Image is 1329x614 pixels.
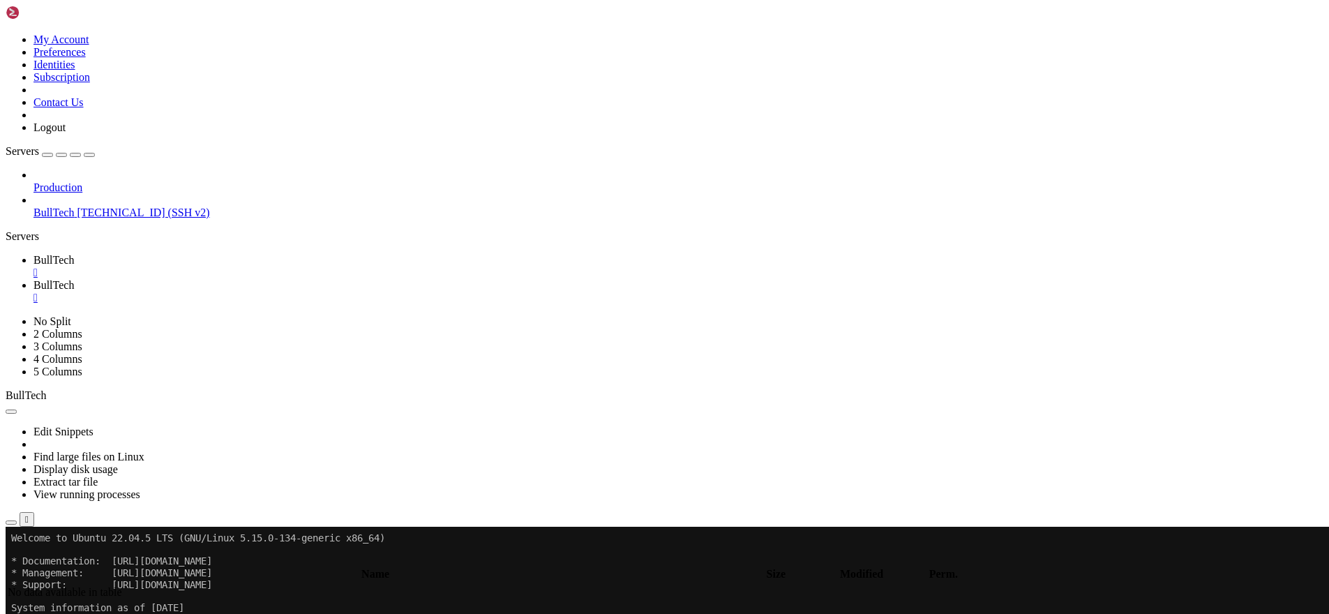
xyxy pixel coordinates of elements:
[33,71,90,83] a: Subscription
[917,567,971,581] th: Perm.: activate to sort column ascending
[6,133,1147,145] x-row: Swap usage: 0% IPv4 address for eth0: [TECHNICAL_ID]
[6,6,1147,17] x-row: Welcome to Ubuntu 22.04.5 LTS (GNU/Linux 5.15.0-134-generic x86_64)
[33,181,1323,194] a: Production
[33,315,71,327] a: No Split
[33,207,74,218] span: BullTech
[6,307,1147,319] x-row: To check for new updates run: sudo apt update
[7,567,744,581] th: Name: activate to sort column descending
[33,254,1323,279] a: BullTech
[33,476,98,488] a: Extract tar file
[6,40,1147,52] x-row: * Management: [URL][DOMAIN_NAME]
[6,296,1147,308] x-row: The list of available updates is more than a week old.
[33,426,93,437] a: Edit Snippets
[33,340,82,352] a: 3 Columns
[6,412,1147,424] x-row: btmx@BullTech:~$ sudo rm -rf BullTech.zip
[6,75,1147,87] x-row: System information as of [DATE]
[6,121,1147,133] x-row: Memory usage: 36% IPv4 address for eth0: [TECHNICAL_ID]
[105,493,111,505] div: (17, 42)
[6,447,1147,458] x-row: BJ BullTech CV EXP IND2 Legal Melhora SEA SL __MACOSX server
[33,488,140,500] a: View running processes
[33,194,1323,219] li: BullTech [TECHNICAL_ID] (SSH v2)
[6,98,1147,110] x-row: System load: 0.04 Processes: 139
[6,203,1147,215] x-row: 61 updates can be applied immediately.
[77,207,209,218] span: [TECHNICAL_ID] (SSH v2)
[33,59,75,70] a: Identities
[6,377,1147,389] x-row: Last login: [DATE] from [TECHNICAL_ID]
[6,226,1147,238] x-row: To see these additional updates run: apt list --upgradable
[6,156,1147,168] x-row: => / is using 89.0% of 24.05GB
[33,279,1323,304] a: BullTech
[6,400,1147,412] x-row: BJ BullTech BullTech.zip CV EXP IND2 Legal Melhora SEA SL __MACOSX server
[20,512,34,527] button: 
[6,179,1147,191] x-row: Expanded Security Maintenance for Applications is not enabled.
[6,481,1147,493] x-row: BJ CV EXP IND2 Legal Melhora SEA SL __MACOSX server
[33,207,1323,219] a: BullTech [TECHNICAL_ID] (SSH v2)
[6,249,1147,261] x-row: 6 additional security updates can be applied with ESM Apps.
[33,181,82,193] span: Production
[6,52,1147,64] x-row: * Support: [URL][DOMAIN_NAME]
[6,389,1147,400] x-row: btmx@BullTech:~$ ls
[745,567,806,581] th: Size: activate to sort column ascending
[6,470,1147,481] x-row: btmx@BullTech:~$ ls
[33,33,89,45] a: My Account
[6,365,1147,377] x-row: *** System restart required ***
[33,96,84,108] a: Contact Us
[33,353,82,365] a: 4 Columns
[6,6,86,20] img: Shellngn
[33,463,118,475] a: Display disk usage
[6,493,1147,504] x-row: btmx@BullTech:~$
[6,214,1147,226] x-row: 19 of these updates are standard security updates.
[25,514,29,525] div: 
[6,458,1147,470] x-row: btmx@BullTech:~$ sudo rm -rf BullTech
[33,46,86,58] a: Preferences
[6,230,1323,243] div: Servers
[7,585,946,599] td: No data available in table
[6,331,1147,343] x-row: Run 'do-release-upgrade' to upgrade to it.
[33,267,1323,279] a: 
[33,169,1323,194] li: Production
[33,366,82,377] a: 5 Columns
[6,110,1147,122] x-row: Usage of /: 89.0% of 24.05GB Users logged in: 0
[6,424,1147,435] x-row: [sudo] password for btmx:
[6,435,1147,447] x-row: btmx@BullTech:~$ ls
[6,29,1147,40] x-row: * Documentation: [URL][DOMAIN_NAME]
[6,145,39,157] span: Servers
[33,292,1323,304] a: 
[6,261,1147,273] x-row: Learn more about enabling ESM Apps service at [URL][DOMAIN_NAME]
[6,389,46,401] span: BullTech
[33,121,66,133] a: Logout
[33,279,74,291] span: BullTech
[6,145,95,157] a: Servers
[33,328,82,340] a: 2 Columns
[809,567,915,581] th: Modified: activate to sort column ascending
[6,319,1147,331] x-row: New release '24.04.3 LTS' available.
[33,254,74,266] span: BullTech
[33,451,144,463] a: Find large files on Linux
